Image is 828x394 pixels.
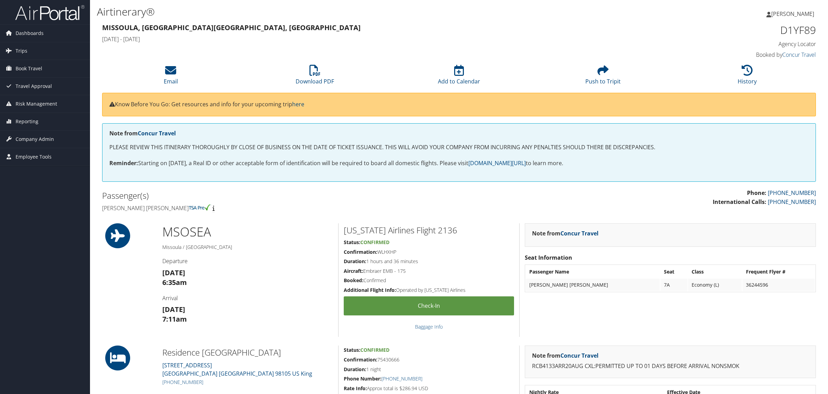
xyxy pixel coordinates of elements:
a: [STREET_ADDRESS][GEOGRAPHIC_DATA] [GEOGRAPHIC_DATA] 98105 US King [162,361,312,377]
a: History [738,69,757,85]
h2: [US_STATE] Airlines Flight 2136 [344,224,514,236]
span: Travel Approval [16,78,52,95]
a: Push to Tripit [585,69,621,85]
span: [PERSON_NAME] [771,10,814,18]
strong: Booked: [344,277,363,284]
h4: Arrival [162,294,333,302]
h5: 75430666 [344,356,514,363]
th: Class [688,266,741,278]
a: [PHONE_NUMBER] [768,198,816,206]
h2: Passenger(s) [102,190,454,202]
a: [PHONE_NUMBER] [162,379,203,385]
h5: Embraer EMB - 175 [344,268,514,275]
img: tsa-precheck.png [189,204,211,211]
strong: Seat Information [525,254,572,261]
th: Passenger Name [526,266,660,278]
span: Risk Management [16,95,57,113]
td: [PERSON_NAME] [PERSON_NAME] [526,279,660,291]
strong: 7:11am [162,314,187,324]
a: Email [164,69,178,85]
span: Confirmed [360,239,389,245]
h5: Approx total is $286.94 USD [344,385,514,392]
a: Concur Travel [782,51,816,59]
span: Company Admin [16,131,54,148]
strong: Additional Flight Info: [344,287,396,293]
h5: Operated by [US_STATE] Airlines [344,287,514,294]
h4: [DATE] - [DATE] [102,35,635,43]
strong: Confirmation: [344,356,377,363]
a: Check-in [344,296,514,315]
a: [PERSON_NAME] [766,3,821,24]
strong: Aircraft: [344,268,363,274]
img: airportal-logo.png [15,5,84,21]
strong: Status: [344,239,360,245]
strong: Phone Number: [344,375,381,382]
h1: D1YF89 [645,23,816,37]
h5: Confirmed [344,277,514,284]
th: Seat [660,266,687,278]
h4: Agency Locator [645,40,816,48]
a: Concur Travel [138,129,176,137]
strong: Phone: [747,189,766,197]
strong: Note from [532,352,598,359]
p: PLEASE REVIEW THIS ITINERARY THOROUGHLY BY CLOSE OF BUSINESS ON THE DATE OF TICKET ISSUANCE. THIS... [109,143,809,152]
strong: International Calls: [713,198,766,206]
h5: 1 night [344,366,514,373]
h5: WLHXHP [344,249,514,256]
strong: Note from [109,129,176,137]
h5: Missoula / [GEOGRAPHIC_DATA] [162,244,333,251]
p: RCB4133ARR20AUG CXL:PERMITTED UP TO 01 DAYS BEFORE ARRIVAL NONSMOK [532,362,809,371]
span: Reporting [16,113,38,130]
h2: Residence [GEOGRAPHIC_DATA] [162,347,333,358]
span: Book Travel [16,60,42,77]
a: here [292,100,304,108]
th: Frequent Flyer # [742,266,815,278]
p: Know Before You Go: Get resources and info for your upcoming trip [109,100,809,109]
span: Dashboards [16,25,44,42]
strong: Duration: [344,366,366,373]
a: Download PDF [296,69,334,85]
strong: [DATE] [162,268,185,277]
span: Confirmed [360,347,389,353]
span: Trips [16,42,27,60]
td: Economy (L) [688,279,741,291]
h5: 1 hours and 36 minutes [344,258,514,265]
span: Employee Tools [16,148,52,165]
p: Starting on [DATE], a Real ID or other acceptable form of identification will be required to boar... [109,159,809,168]
strong: [DATE] [162,305,185,314]
h4: Booked by [645,51,816,59]
td: 7A [660,279,687,291]
h1: MSO SEA [162,223,333,241]
strong: Confirmation: [344,249,377,255]
a: Add to Calendar [438,69,480,85]
strong: Status: [344,347,360,353]
h4: [PERSON_NAME] [PERSON_NAME] [102,204,454,212]
strong: Duration: [344,258,366,265]
a: Concur Travel [560,230,598,237]
a: [PHONE_NUMBER] [381,375,422,382]
strong: 6:35am [162,278,187,287]
strong: Note from [532,230,598,237]
h1: Airtinerary® [97,5,580,19]
strong: Reminder: [109,159,138,167]
a: Baggage Info [415,323,443,330]
h4: Departure [162,257,333,265]
a: Concur Travel [560,352,598,359]
strong: Rate Info: [344,385,367,392]
strong: Missoula, [GEOGRAPHIC_DATA] [GEOGRAPHIC_DATA], [GEOGRAPHIC_DATA] [102,23,361,32]
a: [PHONE_NUMBER] [768,189,816,197]
a: [DOMAIN_NAME][URL] [468,159,526,167]
td: 36244596 [742,279,815,291]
